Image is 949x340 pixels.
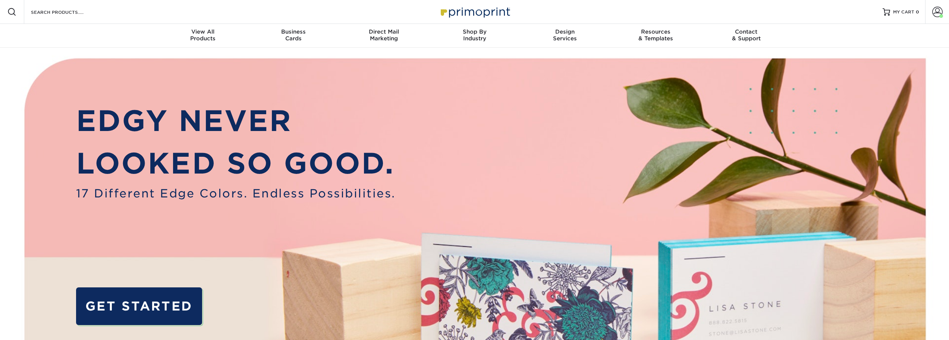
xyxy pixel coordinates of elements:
[893,9,914,15] span: MY CART
[248,24,339,48] a: BusinessCards
[610,28,701,42] div: & Templates
[610,24,701,48] a: Resources& Templates
[158,28,248,35] span: View All
[339,28,429,42] div: Marketing
[248,28,339,35] span: Business
[701,28,792,42] div: & Support
[339,24,429,48] a: Direct MailMarketing
[339,28,429,35] span: Direct Mail
[701,24,792,48] a: Contact& Support
[76,185,396,202] span: 17 Different Edge Colors. Endless Possibilities.
[520,28,610,35] span: Design
[520,28,610,42] div: Services
[429,28,520,42] div: Industry
[429,24,520,48] a: Shop ByIndustry
[30,7,103,16] input: SEARCH PRODUCTS.....
[520,24,610,48] a: DesignServices
[76,100,396,143] p: EDGY NEVER
[76,142,396,185] p: LOOKED SO GOOD.
[429,28,520,35] span: Shop By
[701,28,792,35] span: Contact
[76,287,202,325] a: GET STARTED
[916,9,919,15] span: 0
[248,28,339,42] div: Cards
[437,4,512,20] img: Primoprint
[158,24,248,48] a: View AllProducts
[610,28,701,35] span: Resources
[158,28,248,42] div: Products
